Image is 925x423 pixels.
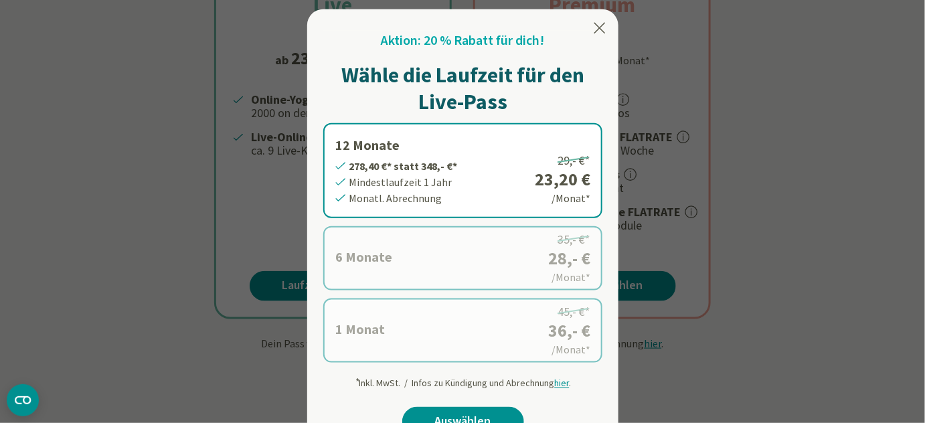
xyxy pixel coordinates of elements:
[555,377,570,390] span: hier
[355,371,572,391] div: Inkl. MwSt. / Infos zu Kündigung und Abrechnung .
[323,62,602,115] h1: Wähle die Laufzeit für den Live-Pass
[382,31,545,51] h2: Aktion: 20 % Rabatt für dich!
[7,384,39,416] button: CMP-Widget öffnen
